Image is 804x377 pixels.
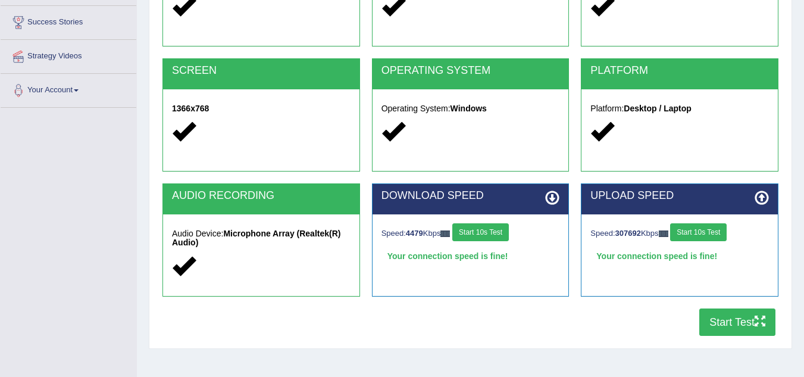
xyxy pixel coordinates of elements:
[590,223,769,244] div: Speed: Kbps
[615,229,641,238] strong: 307692
[172,104,209,113] strong: 1366x768
[590,104,769,113] h5: Platform:
[172,65,351,77] h2: SCREEN
[1,6,136,36] a: Success Stories
[381,104,560,113] h5: Operating System:
[406,229,423,238] strong: 4479
[670,223,727,241] button: Start 10s Test
[172,190,351,202] h2: AUDIO RECORDING
[381,247,560,265] div: Your connection speed is fine!
[451,104,487,113] strong: Windows
[1,74,136,104] a: Your Account
[381,65,560,77] h2: OPERATING SYSTEM
[659,230,668,237] img: ajax-loader-fb-connection.gif
[172,229,340,247] strong: Microphone Array (Realtek(R) Audio)
[624,104,692,113] strong: Desktop / Laptop
[590,190,769,202] h2: UPLOAD SPEED
[440,230,450,237] img: ajax-loader-fb-connection.gif
[1,40,136,70] a: Strategy Videos
[381,190,560,202] h2: DOWNLOAD SPEED
[452,223,509,241] button: Start 10s Test
[590,247,769,265] div: Your connection speed is fine!
[172,229,351,248] h5: Audio Device:
[590,65,769,77] h2: PLATFORM
[381,223,560,244] div: Speed: Kbps
[699,309,775,336] button: Start Test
